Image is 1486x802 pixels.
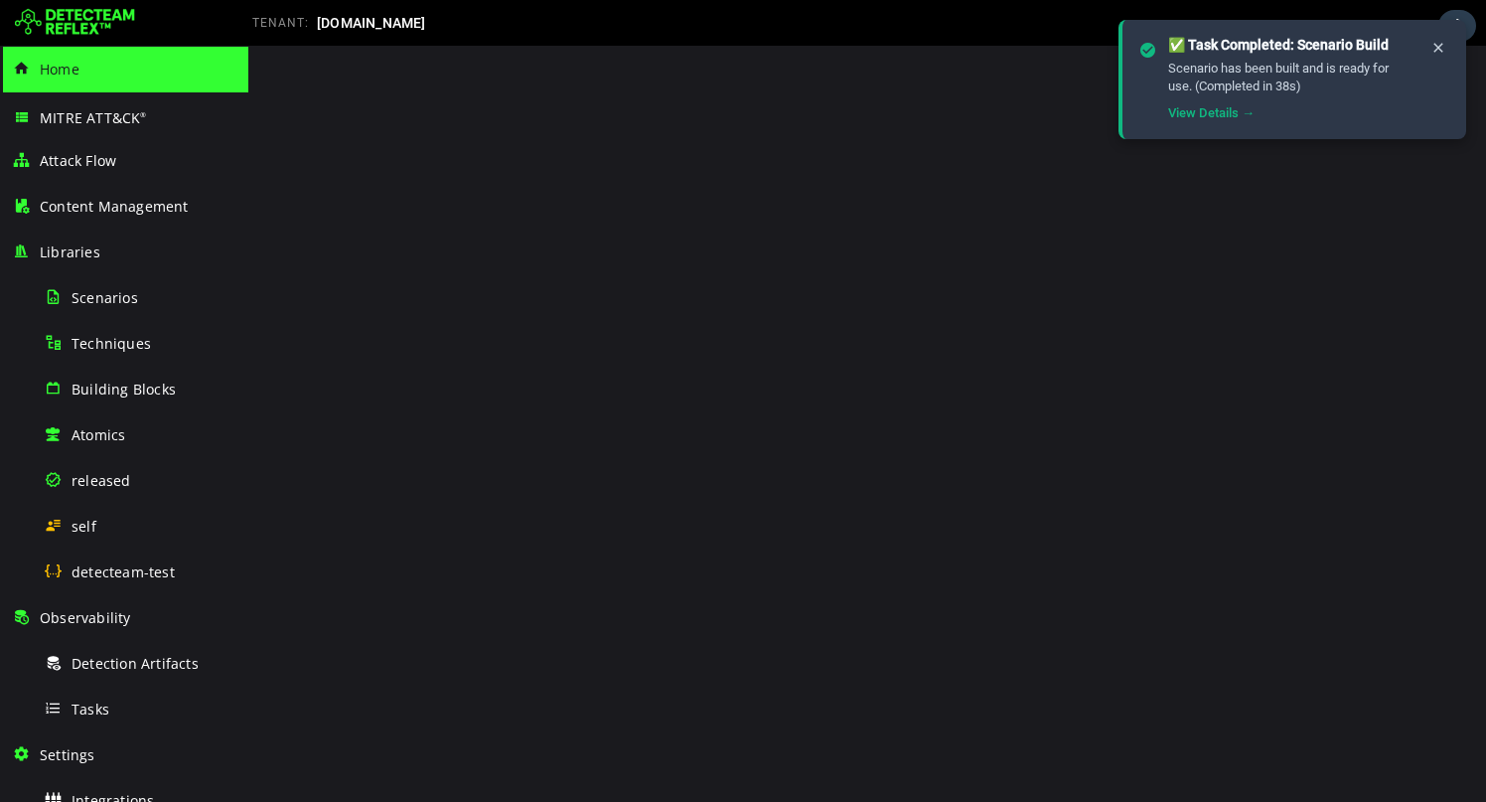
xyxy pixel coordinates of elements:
span: Home [40,60,79,79]
span: Content Management [40,197,189,216]
span: Techniques [72,334,151,353]
span: TENANT: [252,16,309,30]
img: Detecteam logo [15,7,135,39]
span: Settings [40,745,95,764]
span: Atomics [72,425,125,444]
span: [DOMAIN_NAME] [317,15,426,31]
span: Tasks [72,700,109,719]
a: View Details → [1168,105,1255,120]
span: Attack Flow [40,151,116,170]
span: Libraries [40,242,100,261]
div: Task Notifications [1438,10,1476,42]
span: detecteam-test [72,562,175,581]
span: released [72,471,131,490]
span: Scenarios [72,288,138,307]
div: ✅ Task Completed: Scenario Build [1168,36,1414,56]
div: Scenario has been built and is ready for use. (Completed in 38s) [1168,60,1414,95]
span: Observability [40,608,131,627]
span: MITRE ATT&CK [40,108,147,127]
span: Building Blocks [72,380,176,399]
span: self [72,517,96,536]
sup: ® [140,110,146,119]
span: Detection Artifacts [72,654,199,673]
